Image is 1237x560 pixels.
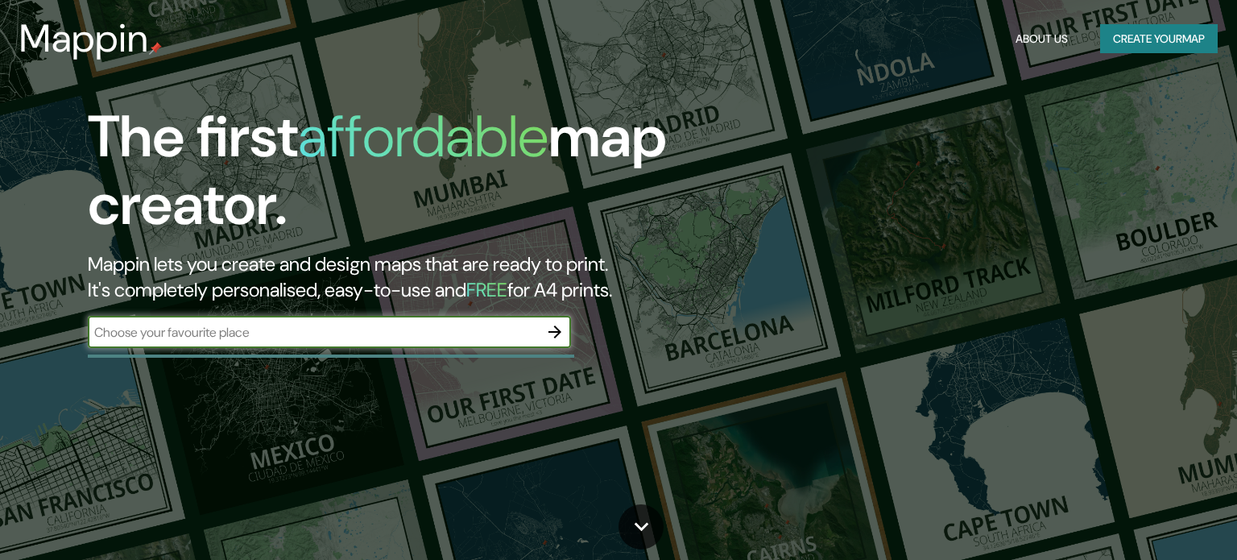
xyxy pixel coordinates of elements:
button: Create yourmap [1100,24,1218,54]
h2: Mappin lets you create and design maps that are ready to print. It's completely personalised, eas... [88,251,706,303]
input: Choose your favourite place [88,323,539,342]
h1: The first map creator. [88,103,706,251]
button: About Us [1009,24,1074,54]
img: mappin-pin [149,42,162,55]
h1: affordable [298,99,548,174]
h5: FREE [466,277,507,302]
h3: Mappin [19,16,149,61]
